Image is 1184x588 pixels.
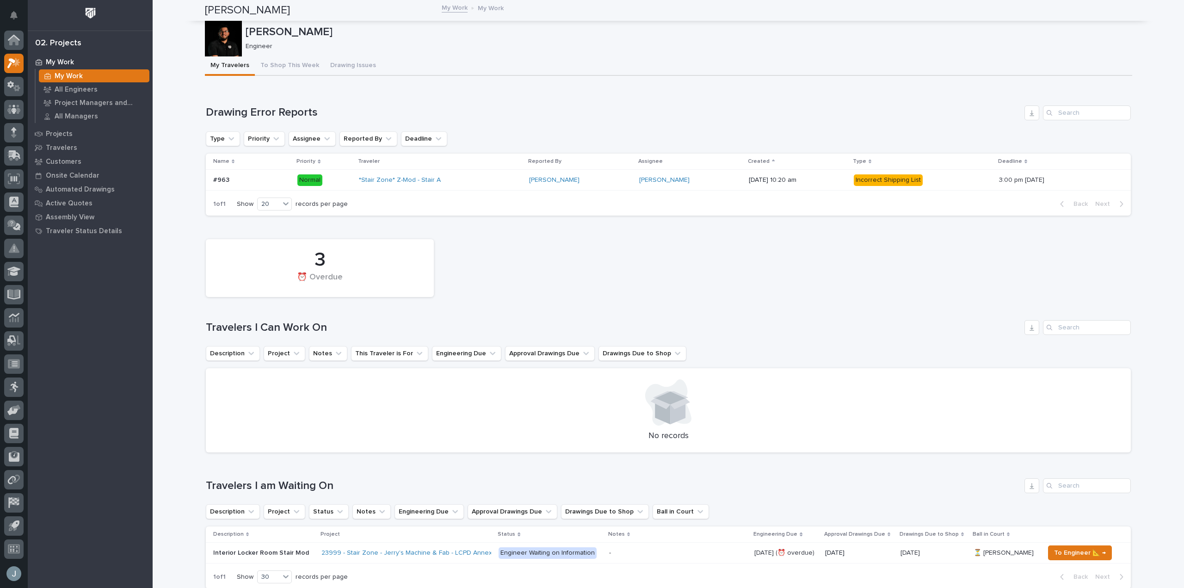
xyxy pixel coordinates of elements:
p: All Engineers [55,86,98,94]
span: Next [1095,573,1116,581]
p: Reported By [528,156,561,167]
div: ⏰ Overdue [222,272,418,292]
button: To Engineer 📐 → [1048,545,1112,560]
p: Traveler [358,156,380,167]
p: #963 [213,174,231,184]
tr: #963#963 Normal*Stair Zone* Z-Mod - Stair A [PERSON_NAME] [PERSON_NAME] [DATE] 10:20 amIncorrect ... [206,170,1131,191]
p: Project [321,529,340,539]
p: records per page [296,200,348,208]
p: Name [213,156,229,167]
a: Project Managers and Engineers [36,96,153,109]
a: Assembly View [28,210,153,224]
button: Priority [244,131,285,146]
button: Project [264,346,305,361]
a: All Managers [36,110,153,123]
button: Reported By [339,131,397,146]
button: To Shop This Week [255,56,325,76]
button: Drawing Issues [325,56,382,76]
div: 30 [258,572,280,582]
a: [PERSON_NAME] [639,176,690,184]
input: Search [1043,105,1131,120]
div: Engineer Waiting on Information [499,547,597,559]
div: Notifications [12,11,24,26]
button: Approval Drawings Due [468,504,557,519]
a: Active Quotes [28,196,153,210]
p: Interior Locker Room Stair Mod [213,547,311,557]
button: Approval Drawings Due [505,346,595,361]
p: Engineer [246,43,1125,50]
button: Engineering Due [395,504,464,519]
p: [DATE] [900,547,922,557]
div: Incorrect Shipping List [854,174,923,186]
p: Assembly View [46,213,94,222]
a: My Work [36,69,153,82]
p: records per page [296,573,348,581]
p: 1 of 1 [206,193,233,216]
p: [DATE] [825,549,893,557]
span: Back [1068,200,1088,208]
button: Notes [352,504,391,519]
p: Active Quotes [46,199,92,208]
button: Description [206,346,260,361]
a: My Work [28,55,153,69]
a: 23999 - Stair Zone - Jerry's Machine & Fab - LCPD Annex [321,549,492,557]
p: Show [237,200,253,208]
p: [DATE] 10:20 am [749,176,846,184]
a: Projects [28,127,153,141]
p: Priority [296,156,315,167]
div: Normal [297,174,322,186]
h1: Drawing Error Reports [206,106,1021,119]
button: Notes [309,346,347,361]
button: Back [1053,573,1091,581]
h1: Travelers I am Waiting On [206,479,1021,493]
p: Customers [46,158,81,166]
p: [DATE] (⏰ overdue) [754,547,816,557]
p: My Work [46,58,74,67]
div: 3 [222,248,418,272]
a: Customers [28,155,153,168]
button: Engineering Due [432,346,501,361]
p: Deadline [998,156,1022,167]
a: *Stair Zone* Z-Mod - Stair A [359,176,441,184]
p: All Managers [55,112,98,121]
p: Projects [46,130,73,138]
p: Assignee [638,156,663,167]
button: Project [264,504,305,519]
p: Type [853,156,866,167]
p: Created [748,156,770,167]
p: Status [498,529,515,539]
button: Assignee [289,131,336,146]
img: Workspace Logo [82,5,99,22]
a: Traveler Status Details [28,224,153,238]
button: users-avatar [4,564,24,583]
p: Show [237,573,253,581]
button: Description [206,504,260,519]
button: Notifications [4,6,24,25]
a: All Engineers [36,83,153,96]
button: Drawings Due to Shop [598,346,686,361]
button: Status [309,504,349,519]
a: Onsite Calendar [28,168,153,182]
h1: Travelers I Can Work On [206,321,1021,334]
button: Ball in Court [653,504,709,519]
p: Automated Drawings [46,186,115,194]
p: ⏳ [PERSON_NAME] [974,547,1036,557]
span: Next [1095,200,1116,208]
div: 20 [258,199,280,209]
p: Approval Drawings Due [824,529,885,539]
p: 3:00 pm [DATE] [999,174,1046,184]
span: To Engineer 📐 → [1054,547,1106,558]
p: Traveler Status Details [46,227,122,235]
p: Notes [608,529,625,539]
input: Search [1043,478,1131,493]
tr: Interior Locker Room Stair ModInterior Locker Room Stair Mod 23999 - Stair Zone - Jerry's Machine... [206,543,1131,563]
button: Back [1053,200,1091,208]
button: Next [1091,200,1131,208]
a: Automated Drawings [28,182,153,196]
p: Project Managers and Engineers [55,99,146,107]
button: Next [1091,573,1131,581]
p: Engineering Due [753,529,797,539]
input: Search [1043,320,1131,335]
